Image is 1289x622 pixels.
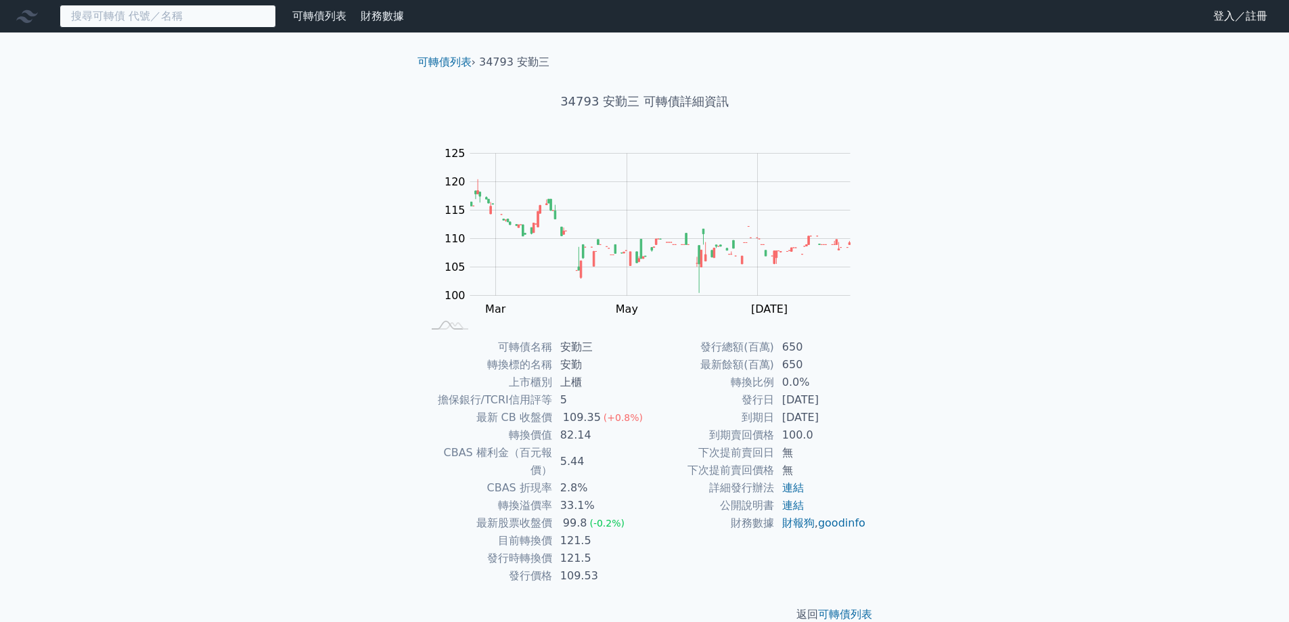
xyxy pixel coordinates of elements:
[445,175,466,188] tspan: 120
[818,608,872,621] a: 可轉債列表
[552,532,645,550] td: 121.5
[423,532,552,550] td: 目前轉換價
[423,514,552,532] td: 最新股票收盤價
[645,479,774,497] td: 詳細發行辦法
[751,303,788,315] tspan: [DATE]
[423,356,552,374] td: 轉換標的名稱
[423,426,552,444] td: 轉換價值
[361,9,404,22] a: 財務數據
[417,55,472,68] a: 可轉債列表
[445,232,466,245] tspan: 110
[423,497,552,514] td: 轉換溢價率
[645,426,774,444] td: 到期賣回價格
[1202,5,1278,27] a: 登入／註冊
[782,499,804,512] a: 連結
[645,338,774,356] td: 發行總額(百萬)
[645,514,774,532] td: 財務數據
[423,567,552,585] td: 發行價格
[645,497,774,514] td: 公開說明書
[552,338,645,356] td: 安勤三
[445,147,466,160] tspan: 125
[782,516,815,529] a: 財報狗
[552,444,645,479] td: 5.44
[604,412,643,423] span: (+0.8%)
[423,374,552,391] td: 上市櫃別
[423,409,552,426] td: 最新 CB 收盤價
[445,289,466,302] tspan: 100
[60,5,276,28] input: 搜尋可轉債 代號／名稱
[552,391,645,409] td: 5
[774,338,867,356] td: 650
[552,497,645,514] td: 33.1%
[560,514,590,532] div: 99.8
[645,462,774,479] td: 下次提前賣回價格
[552,374,645,391] td: 上櫃
[423,444,552,479] td: CBAS 權利金（百元報價）
[485,303,506,315] tspan: Mar
[616,303,638,315] tspan: May
[417,54,476,70] li: ›
[774,409,867,426] td: [DATE]
[423,391,552,409] td: 擔保銀行/TCRI信用評等
[645,374,774,391] td: 轉換比例
[774,444,867,462] td: 無
[438,147,871,315] g: Chart
[423,479,552,497] td: CBAS 折現率
[552,550,645,567] td: 121.5
[552,426,645,444] td: 82.14
[818,516,865,529] a: goodinfo
[645,391,774,409] td: 發行日
[774,391,867,409] td: [DATE]
[645,444,774,462] td: 下次提前賣回日
[479,54,549,70] li: 34793 安勤三
[407,92,883,111] h1: 34793 安勤三 可轉債詳細資訊
[774,462,867,479] td: 無
[645,409,774,426] td: 到期日
[552,479,645,497] td: 2.8%
[423,550,552,567] td: 發行時轉換價
[774,514,867,532] td: ,
[445,204,466,217] tspan: 115
[445,261,466,273] tspan: 105
[782,481,804,494] a: 連結
[292,9,346,22] a: 可轉債列表
[645,356,774,374] td: 最新餘額(百萬)
[552,567,645,585] td: 109.53
[560,409,604,426] div: 109.35
[774,426,867,444] td: 100.0
[774,374,867,391] td: 0.0%
[774,356,867,374] td: 650
[589,518,625,529] span: (-0.2%)
[423,338,552,356] td: 可轉債名稱
[552,356,645,374] td: 安勤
